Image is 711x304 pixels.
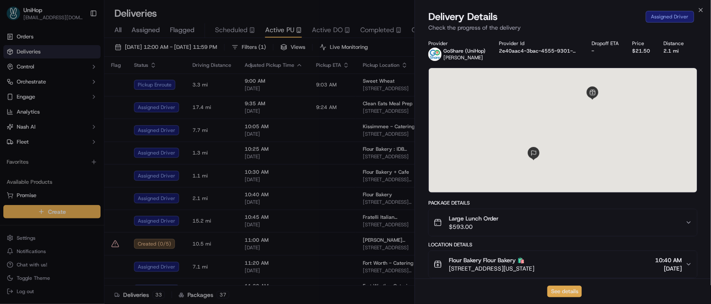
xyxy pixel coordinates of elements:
[499,40,579,47] div: Provider Id
[655,264,682,273] span: [DATE]
[664,48,684,54] div: 2.1 mi
[8,8,25,25] img: Nash
[592,40,619,47] div: Dropoff ETA
[71,122,77,129] div: 💻
[17,121,64,129] span: Knowledge Base
[449,264,534,273] span: [STREET_ADDRESS][US_STATE]
[8,122,15,129] div: 📗
[499,48,579,54] button: 2e40aac4-3bac-4555-9301-6e705a9899c5
[8,33,152,47] p: Welcome 👋
[28,88,106,95] div: We're available if you need us!
[59,141,101,148] a: Powered byPylon
[449,223,498,231] span: $593.00
[443,54,483,61] span: [PERSON_NAME]
[22,54,150,63] input: Got a question? Start typing here...
[547,286,582,297] button: See details
[428,10,498,23] span: Delivery Details
[633,48,650,54] div: $21.50
[655,256,682,264] span: 10:40 AM
[449,256,524,264] span: Flour Bakery Flour Bakery 🛍️
[428,241,698,248] div: Location Details
[443,48,486,54] p: GoShare (UniHop)
[633,40,650,47] div: Price
[28,80,137,88] div: Start new chat
[428,23,698,32] p: Check the progress of the delivery
[429,209,697,236] button: Large Lunch Order$593.00
[664,40,684,47] div: Distance
[8,80,23,95] img: 1736555255976-a54dd68f-1ca7-489b-9aae-adbdc363a1c4
[449,214,498,223] span: Large Lunch Order
[142,82,152,92] button: Start new chat
[79,121,134,129] span: API Documentation
[428,40,486,47] div: Provider
[5,118,67,133] a: 📗Knowledge Base
[428,48,442,61] img: goshare_logo.png
[592,48,619,54] div: -
[83,142,101,148] span: Pylon
[429,251,697,278] button: Flour Bakery Flour Bakery 🛍️[STREET_ADDRESS][US_STATE]10:40 AM[DATE]
[67,118,137,133] a: 💻API Documentation
[428,200,698,206] div: Package Details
